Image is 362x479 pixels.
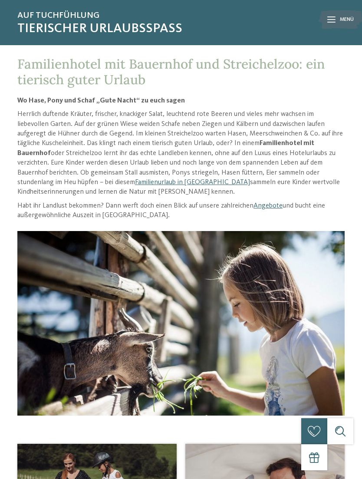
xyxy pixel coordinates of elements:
span: Familienhotel mit Bauernhof und Streichelzoo: ein tierisch guter Urlaub [17,56,325,88]
a: Familienurlaub in [GEOGRAPHIC_DATA] [135,179,250,186]
span: Menü [340,16,354,23]
img: Familienhotels Südtirol [319,9,362,30]
strong: Wo Hase, Pony und Schaf „Gute Nacht“ zu euch sagen [17,97,185,104]
span: Tierischer Urlaubsspaß [17,21,345,36]
span: Auf Tuchfühlung [17,10,345,21]
a: Angebote [253,202,283,209]
p: Habt ihr Landlust bekommen? Dann werft doch einen Blick auf unsere zahlreichen und bucht eine auß... [17,201,345,221]
p: Herrlich duftende Kräuter, frischer, knackiger Salat, leuchtend rote Beeren und vieles mehr wachs... [17,109,345,197]
strong: Familienhotel mit Bauernhof [17,140,314,156]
